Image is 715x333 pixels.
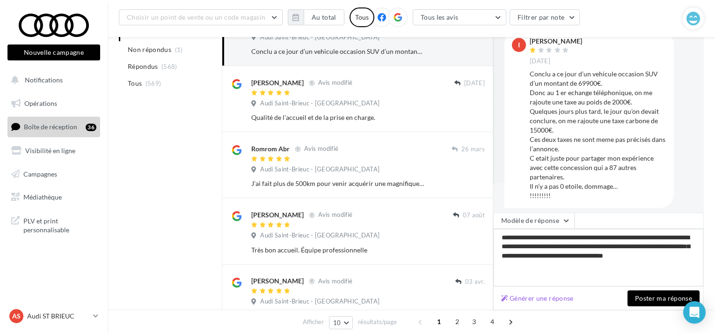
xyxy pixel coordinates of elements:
span: Répondus [128,62,158,71]
span: Opérations [24,99,57,107]
div: J'ai fait plus de 500km pour venir acquérir une magnifique e-tron GT et je ne regrette vraiment p... [251,179,424,188]
a: Boîte de réception36 [6,117,102,137]
a: Médiathèque [6,187,102,207]
button: Générer une réponse [497,293,577,304]
span: (568) [161,63,177,70]
span: [DATE] [464,79,485,88]
span: 10 [333,319,341,326]
span: Avis modifié [318,211,352,219]
div: Conclu a ce jour d’un vehicule occasion SUV d’un montant de 69900€. Donc au 1 er echange téléphon... [251,47,424,56]
span: Audi Saint-Brieuc - [GEOGRAPHIC_DATA] [260,165,379,174]
span: Médiathèque [23,193,62,201]
button: 10 [329,316,353,329]
span: 26 mars [461,145,485,154]
div: [PERSON_NAME] [251,210,304,220]
button: Choisir un point de vente ou un code magasin [119,9,283,25]
button: Au total [288,9,344,25]
span: 07 août [463,211,485,220]
span: 1 [431,314,446,329]
span: Afficher [303,318,324,326]
button: Notifications [6,70,98,90]
span: PLV et print personnalisable [23,215,96,235]
span: Audi Saint-Brieuc - [GEOGRAPHIC_DATA] [260,231,379,240]
span: 2 [450,314,465,329]
button: Poster ma réponse [627,290,700,306]
span: Avis modifié [318,277,352,285]
div: [PERSON_NAME] [530,38,582,44]
div: [PERSON_NAME] [251,78,304,88]
button: Modèle de réponse [493,213,575,229]
div: 36 [86,124,96,131]
div: Conclu a ce jour d’un vehicule occasion SUV d’un montant de 69900€. Donc au 1 er echange téléphon... [530,69,666,200]
div: Tous [350,7,374,27]
div: Qualité de l’accueil et de la prise en charge. [251,113,424,122]
span: Tous [128,79,142,88]
span: Campagnes [23,170,57,178]
span: Choisir un point de vente ou un code magasin [127,13,265,21]
p: Audi ST BRIEUC [27,311,89,321]
div: Open Intercom Messenger [683,301,706,324]
span: (569) [146,80,161,87]
span: Notifications [25,76,63,84]
span: Visibilité en ligne [25,147,75,155]
span: 3 [467,314,482,329]
span: Tous les avis [421,13,459,21]
span: AS [12,311,21,321]
span: Boîte de réception [24,123,77,131]
div: Très bon accueil. Équipe professionnelle [251,245,424,255]
a: PLV et print personnalisable [6,211,102,238]
button: Nouvelle campagne [7,44,100,60]
button: Tous les avis [413,9,506,25]
span: [DATE] [530,57,550,66]
button: Filtrer par note [510,9,580,25]
span: Avis modifié [318,79,352,87]
span: Avis modifié [304,145,338,153]
span: 03 avr. [465,278,485,286]
div: [PERSON_NAME] [251,276,304,286]
a: Visibilité en ligne [6,141,102,161]
button: Au total [304,9,344,25]
span: Audi Saint-Brieuc - [GEOGRAPHIC_DATA] [260,99,379,108]
span: Non répondus [128,45,171,54]
a: Opérations [6,94,102,113]
a: Campagnes [6,164,102,184]
span: I [518,40,520,50]
span: Audi Saint-Brieuc - [GEOGRAPHIC_DATA] [260,297,379,306]
span: résultats/page [358,318,397,326]
span: 4 [485,314,500,329]
span: (1) [175,46,183,53]
div: Romrom Abr [251,144,290,154]
a: AS Audi ST BRIEUC [7,307,100,325]
span: Audi Saint-Brieuc - [GEOGRAPHIC_DATA] [260,33,379,42]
